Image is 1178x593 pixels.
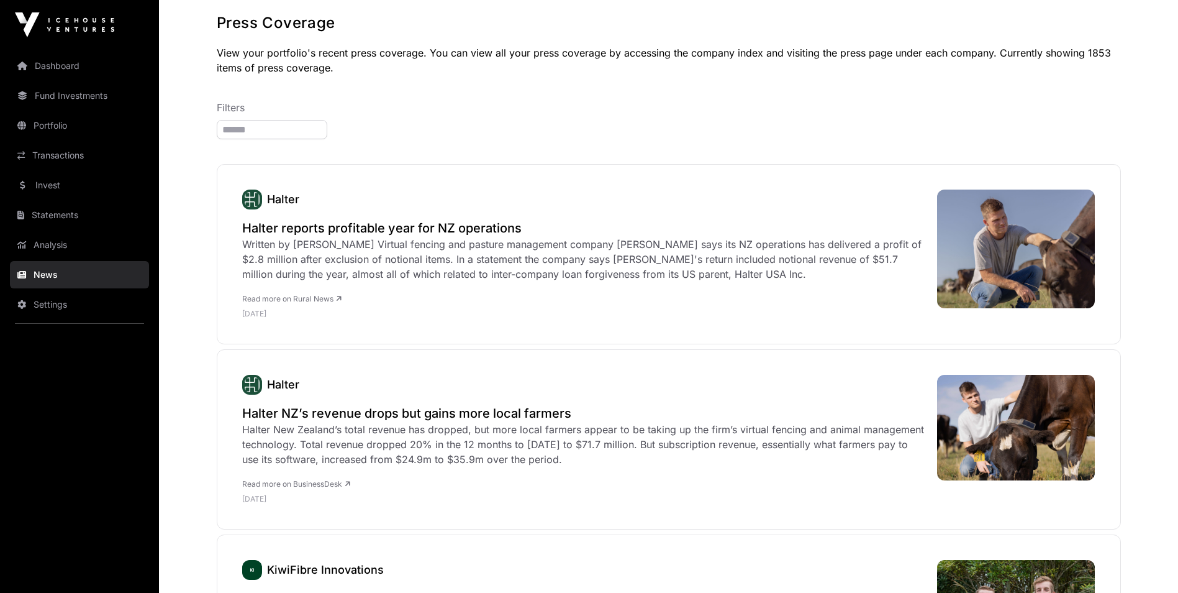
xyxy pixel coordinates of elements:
img: Halter-Favicon.svg [242,190,262,209]
a: Halter [267,378,299,391]
img: A-060922SPLHALTER01-7.jpg [937,375,1095,480]
a: KiwiFibre Innovations [267,563,384,576]
div: Halter New Zealand’s total revenue has dropped, but more local farmers appear to be taking up the... [242,422,925,467]
iframe: Chat Widget [1116,533,1178,593]
a: Analysis [10,231,149,259]
a: Read more on Rural News [242,294,342,303]
a: Halter NZ’s revenue drops but gains more local farmers [242,405,925,422]
p: [DATE] [242,494,925,504]
a: Settings [10,291,149,318]
p: Filters [217,100,1121,115]
a: Statements [10,201,149,229]
a: Read more on BusinessDesk [242,479,350,489]
a: Portfolio [10,112,149,139]
a: KiwiFibre Innovations [242,560,262,580]
img: Halter-Favicon.svg [242,375,262,395]
a: Halter [242,190,262,209]
a: Halter reports profitable year for NZ operations [242,219,925,237]
a: Dashboard [10,52,149,80]
p: View your portfolio's recent press coverage. You can view all your press coverage by accessing th... [217,45,1121,75]
a: Halter [242,375,262,395]
h1: Press Coverage [217,13,1121,33]
a: Transactions [10,142,149,169]
div: Written by [PERSON_NAME] Virtual fencing and pasture management company [PERSON_NAME] says its NZ... [242,237,925,282]
a: Invest [10,172,149,199]
a: Halter [267,193,299,206]
p: [DATE] [242,309,925,319]
a: News [10,261,149,288]
a: Fund Investments [10,82,149,109]
img: Icehouse Ventures Logo [15,12,114,37]
img: 254ef5d7a7b6400ce51fef42e7abfe31_XL.jpg [937,190,1095,308]
img: kiwifibre-innovations338.png [242,560,262,580]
